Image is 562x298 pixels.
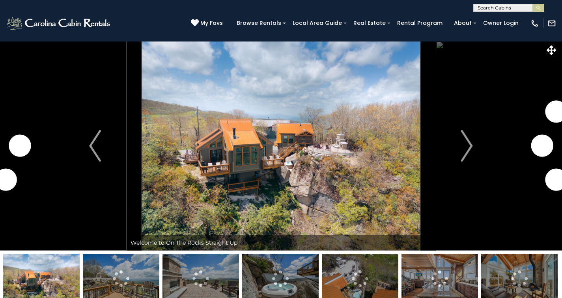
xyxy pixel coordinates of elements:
button: Previous [64,41,127,251]
img: phone-regular-white.png [530,19,539,28]
a: Browse Rentals [233,17,285,29]
a: Local Area Guide [289,17,346,29]
button: Next [435,41,498,251]
div: Welcome to On The Rocks Straight Up [127,235,436,251]
a: My Favs [191,19,225,28]
img: arrow [89,130,101,162]
img: White-1-2.png [6,15,112,31]
a: Rental Program [393,17,446,29]
span: My Favs [200,19,223,27]
a: Real Estate [349,17,390,29]
a: About [450,17,476,29]
img: mail-regular-white.png [547,19,556,28]
a: Owner Login [479,17,523,29]
img: arrow [461,130,473,162]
